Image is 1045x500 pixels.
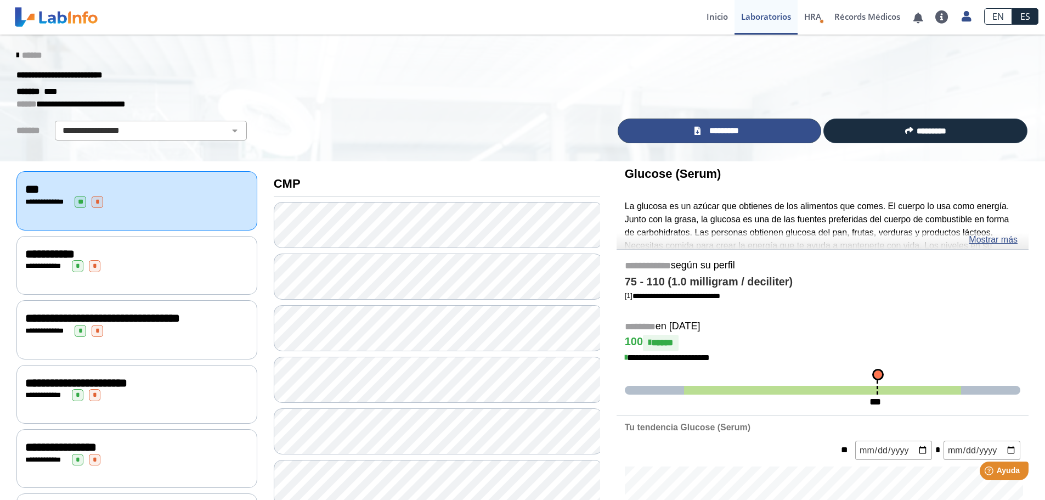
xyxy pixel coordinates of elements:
[625,260,1020,272] h5: según su perfil
[947,457,1033,488] iframe: Help widget launcher
[969,233,1018,246] a: Mostrar más
[625,321,1020,333] h5: en [DATE]
[625,335,1020,351] h4: 100
[625,276,1020,289] h4: 75 - 110 (1.0 milligram / deciliter)
[625,423,750,432] b: Tu tendencia Glucose (Serum)
[855,441,932,460] input: mm/dd/yyyy
[944,441,1020,460] input: mm/dd/yyyy
[984,8,1012,25] a: EN
[625,200,1020,279] p: La glucosa es un azúcar que obtienes de los alimentos que comes. El cuerpo lo usa como energía. J...
[274,177,301,190] b: CMP
[1012,8,1038,25] a: ES
[804,11,821,22] span: HRA
[625,291,720,300] a: [1]
[625,167,721,181] b: Glucose (Serum)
